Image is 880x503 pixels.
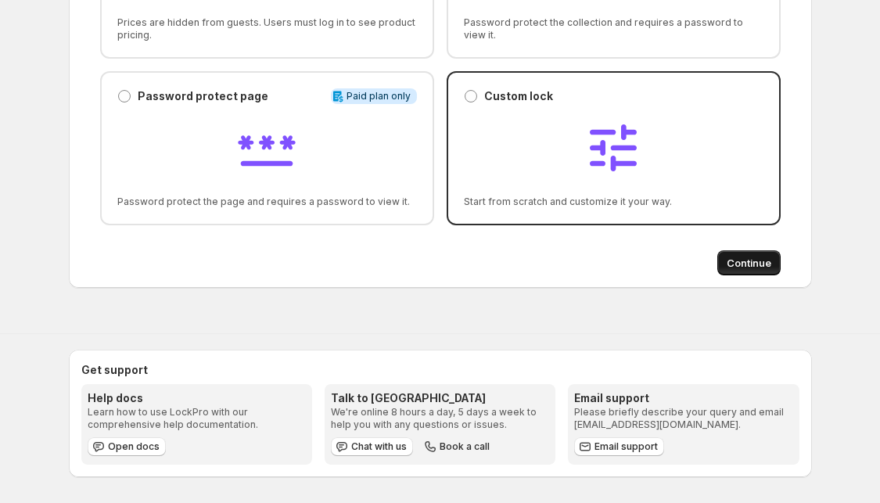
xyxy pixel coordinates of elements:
[117,16,417,41] span: Prices are hidden from guests. Users must log in to see product pricing.
[347,90,411,102] span: Paid plan only
[727,255,771,271] span: Continue
[484,88,553,104] p: Custom lock
[717,250,781,275] button: Continue
[88,406,306,431] p: Learn how to use LockPro with our comprehensive help documentation.
[108,440,160,453] span: Open docs
[440,440,490,453] span: Book a call
[582,117,645,179] img: Custom lock
[331,390,549,406] h3: Talk to [GEOGRAPHIC_DATA]
[88,390,306,406] h3: Help docs
[574,390,792,406] h3: Email support
[574,406,792,431] p: Please briefly describe your query and email [EMAIL_ADDRESS][DOMAIN_NAME].
[351,440,407,453] span: Chat with us
[138,88,268,104] p: Password protect page
[419,437,496,456] button: Book a call
[594,440,658,453] span: Email support
[235,117,298,179] img: Password protect page
[331,437,413,456] button: Chat with us
[117,196,417,208] span: Password protect the page and requires a password to view it.
[464,16,763,41] span: Password protect the collection and requires a password to view it.
[464,196,763,208] span: Start from scratch and customize it your way.
[331,406,549,431] p: We're online 8 hours a day, 5 days a week to help you with any questions or issues.
[81,362,799,378] h2: Get support
[88,437,166,456] a: Open docs
[574,437,664,456] a: Email support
